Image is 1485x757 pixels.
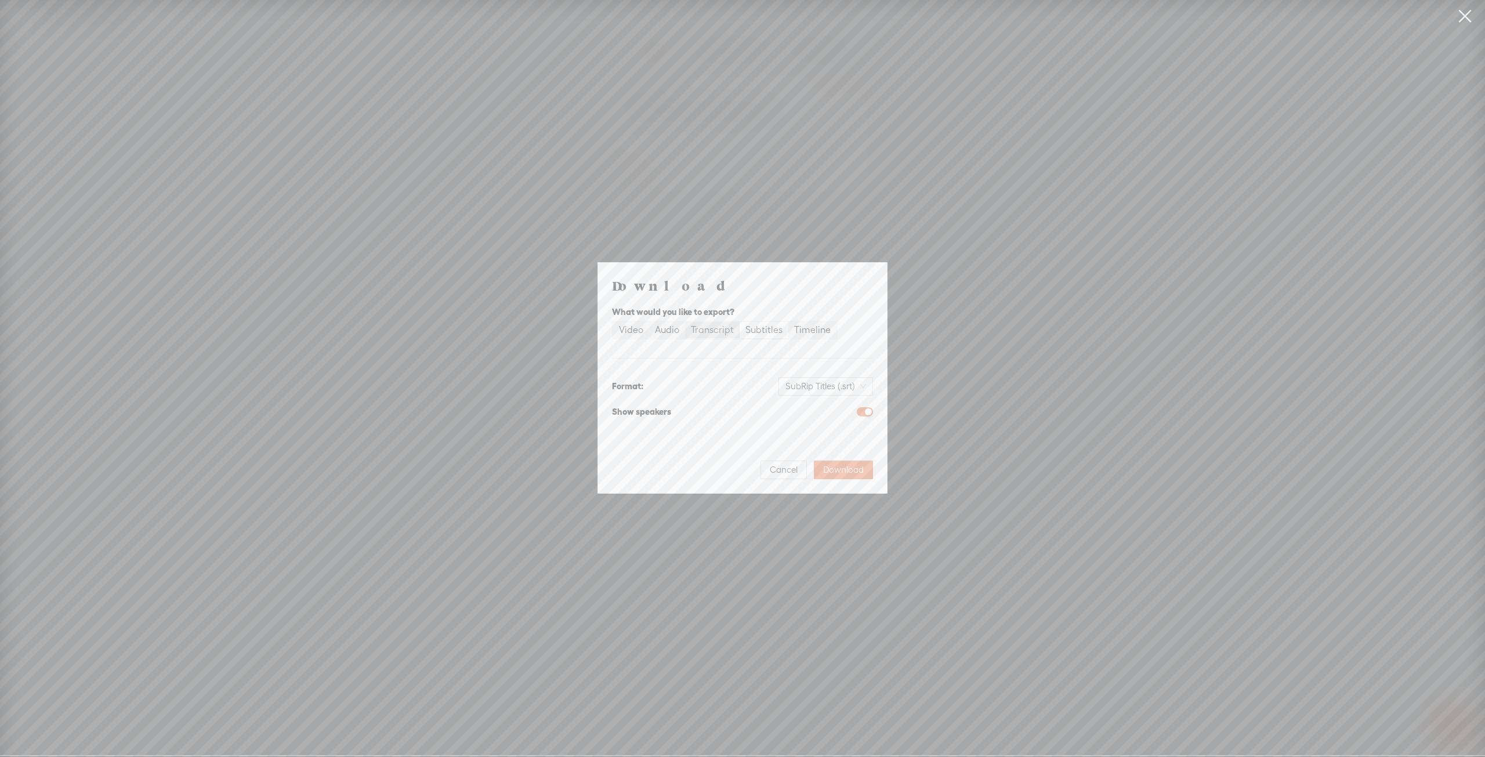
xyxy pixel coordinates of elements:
span: SubRip Titles (.srt) [785,378,866,395]
div: Show speakers [612,405,671,419]
div: Transcript [691,322,734,338]
span: Cancel [770,464,798,476]
div: Timeline [794,322,831,338]
button: Cancel [760,461,807,479]
button: Download [814,461,873,479]
div: Video [619,322,643,338]
div: Format: [612,379,643,393]
div: segmented control [612,321,838,339]
h4: Download [612,277,873,294]
div: What would you like to export? [612,305,873,319]
div: Audio [655,322,679,338]
span: Download [823,464,864,476]
div: Subtitles [745,322,783,338]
